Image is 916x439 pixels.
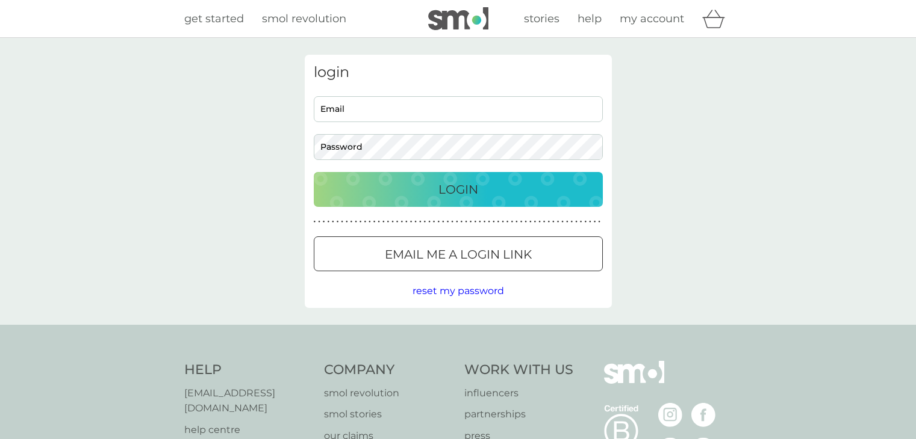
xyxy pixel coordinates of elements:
span: my account [620,12,684,25]
p: ● [442,219,444,225]
a: my account [620,10,684,28]
p: ● [337,219,339,225]
p: ● [594,219,596,225]
button: reset my password [413,283,504,299]
p: ● [497,219,500,225]
p: ● [575,219,578,225]
p: ● [552,219,555,225]
p: ● [557,219,559,225]
p: ● [351,219,353,225]
a: influencers [464,385,573,401]
p: ● [493,219,495,225]
p: ● [474,219,476,225]
img: smol [428,7,488,30]
button: Login [314,172,603,207]
p: ● [484,219,486,225]
p: ● [456,219,458,225]
p: ● [424,219,426,225]
h4: Help [184,361,313,379]
p: ● [461,219,463,225]
h4: Company [324,361,452,379]
img: visit the smol Instagram page [658,403,682,427]
p: ● [341,219,343,225]
p: ● [314,219,316,225]
p: ● [547,219,550,225]
p: ● [369,219,371,225]
p: ● [520,219,523,225]
a: get started [184,10,244,28]
p: ● [327,219,329,225]
p: ● [447,219,449,225]
span: get started [184,12,244,25]
p: ● [428,219,431,225]
p: ● [400,219,403,225]
p: ● [479,219,481,225]
p: ● [525,219,527,225]
p: ● [571,219,573,225]
span: stories [524,12,559,25]
p: ● [346,219,348,225]
p: ● [534,219,537,225]
p: Login [438,180,478,199]
p: ● [332,219,334,225]
p: Email me a login link [385,245,532,264]
p: ● [589,219,591,225]
p: ● [364,219,366,225]
p: ● [433,219,435,225]
div: basket [702,7,732,31]
p: ● [318,219,320,225]
h4: Work With Us [464,361,573,379]
p: ● [410,219,413,225]
p: ● [419,219,422,225]
span: reset my password [413,285,504,296]
p: ● [378,219,380,225]
a: stories [524,10,559,28]
a: partnerships [464,407,573,422]
a: [EMAIL_ADDRESS][DOMAIN_NAME] [184,385,313,416]
p: ● [465,219,467,225]
a: help [578,10,602,28]
img: smol [604,361,664,402]
a: smol revolution [324,385,452,401]
p: ● [580,219,582,225]
p: ● [561,219,564,225]
p: ● [506,219,509,225]
p: ● [584,219,587,225]
p: ● [502,219,504,225]
p: ● [414,219,417,225]
img: visit the smol Facebook page [691,403,715,427]
p: ● [437,219,440,225]
p: ● [451,219,453,225]
p: ● [516,219,518,225]
p: ● [405,219,408,225]
p: ● [511,219,513,225]
p: ● [360,219,362,225]
span: help [578,12,602,25]
p: ● [355,219,357,225]
a: smol stories [324,407,452,422]
p: ● [391,219,394,225]
p: ● [538,219,541,225]
span: smol revolution [262,12,346,25]
p: ● [529,219,532,225]
a: help centre [184,422,313,438]
p: ● [543,219,546,225]
h3: login [314,64,603,81]
p: ● [373,219,376,225]
p: ● [566,219,569,225]
a: smol revolution [262,10,346,28]
p: ● [387,219,390,225]
p: ● [598,219,600,225]
p: ● [488,219,490,225]
p: ● [382,219,385,225]
p: ● [470,219,472,225]
button: Email me a login link [314,236,603,271]
p: ● [396,219,399,225]
p: ● [323,219,325,225]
